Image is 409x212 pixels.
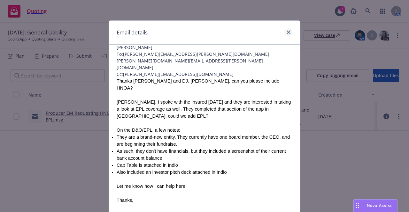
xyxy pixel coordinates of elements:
div: As such, they don't have financials, but they included a screenshot of their current bank account... [117,148,292,162]
span: Cc: [PERSON_NAME][EMAIL_ADDRESS][DOMAIN_NAME] [117,71,292,77]
button: Nova Assist [353,199,397,212]
div: On the D&O/EPL, a few notes: [117,127,292,134]
div: Let me know how I can help here. [117,183,292,190]
div: They are a brand-new entity. They currently have one board member, the CEO, and are beginning the... [117,134,292,148]
h1: Email details [117,28,148,37]
div: Thanks, [117,197,292,204]
a: close [285,28,292,36]
span: To: [PERSON_NAME][EMAIL_ADDRESS][PERSON_NAME][DOMAIN_NAME], [PERSON_NAME][DOMAIN_NAME][EMAIL_ADDR... [117,51,292,71]
div: Also included an investor pitch deck attached in Indio [117,169,292,176]
div: Cap Table is attached in Indio [117,162,292,169]
div: [PERSON_NAME], I spoke with the insured [DATE] and they are interested in taking a look at EPL co... [117,99,292,120]
div: Drag to move [354,200,362,212]
div: [PERSON_NAME] [117,204,292,211]
span: Nova Assist [367,203,392,208]
div: Thanks [PERSON_NAME] and DJ. [PERSON_NAME], can you please include HNOA? [117,77,292,91]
